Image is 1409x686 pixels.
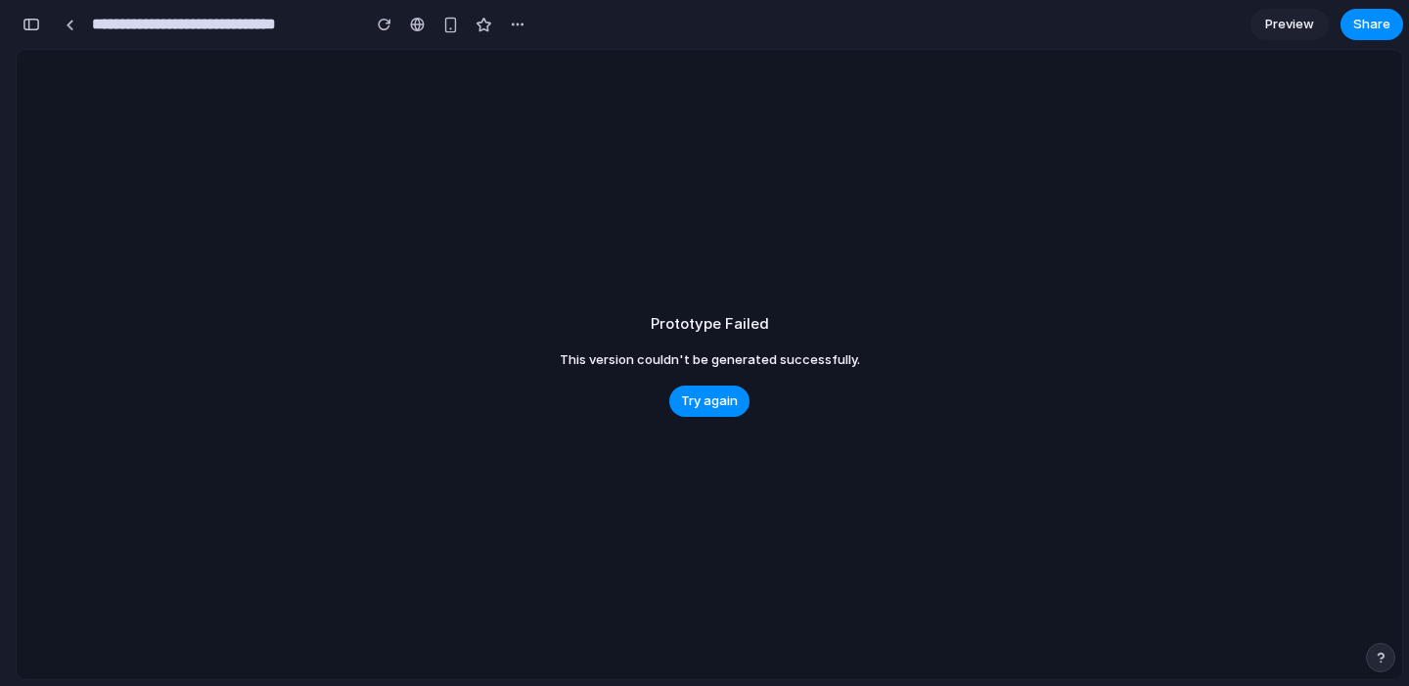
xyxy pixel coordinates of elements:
span: Try again [681,391,738,411]
span: This version couldn't be generated successfully. [560,350,860,370]
h2: Prototype Failed [651,313,769,336]
span: Share [1353,15,1390,34]
button: Try again [669,386,750,417]
button: Share [1341,9,1403,40]
span: Preview [1265,15,1314,34]
a: Preview [1250,9,1329,40]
